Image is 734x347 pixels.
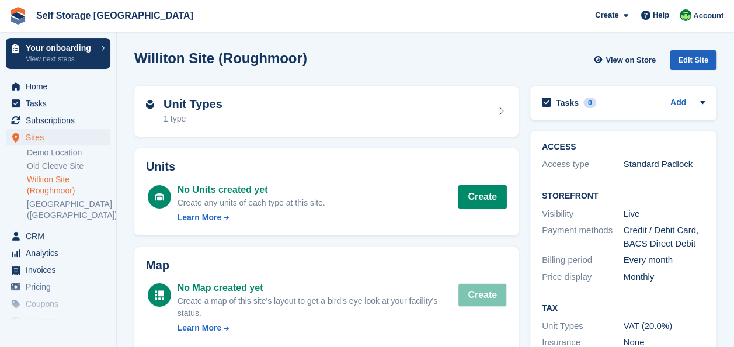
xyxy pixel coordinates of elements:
img: Mackenzie Wells [680,9,691,21]
div: Price display [542,270,624,284]
a: Learn More [178,211,325,224]
span: Sites [26,129,96,145]
a: menu [6,112,110,129]
a: [GEOGRAPHIC_DATA] ([GEOGRAPHIC_DATA]) [27,199,110,221]
span: Help [653,9,669,21]
h2: Unit Types [164,98,222,111]
a: menu [6,296,110,312]
span: Analytics [26,245,96,261]
div: Payment methods [542,224,624,250]
h2: Tax [542,304,705,313]
span: Pricing [26,279,96,295]
h2: Williton Site (Roughmoor) [134,50,307,66]
p: View next steps [26,54,95,64]
div: Monthly [624,270,705,284]
span: CRM [26,228,96,244]
h2: ACCESS [542,143,705,152]
a: menu [6,78,110,95]
a: Unit Types 1 type [134,86,519,137]
a: menu [6,228,110,244]
a: menu [6,313,110,329]
div: Create any units of each type at this site. [178,197,325,209]
a: Add [670,96,686,110]
a: View on Store [592,50,660,70]
a: Williton Site (Roughmoor) [27,174,110,196]
img: unit-type-icn-2b2737a686de81e16bb02015468b77c625bbabd49415b5ef34ead5e3b44a266d.svg [146,100,154,109]
button: Create [458,283,507,307]
div: Credit / Debit Card, BACS Direct Debit [624,224,705,250]
a: Edit Site [670,50,716,74]
img: map-icn-white-8b231986280072e83805622d3debb4903e2986e43859118e7b4002611c8ef794.svg [155,290,164,300]
span: Coupons [26,296,96,312]
div: Learn More [178,211,221,224]
img: stora-icon-8386f47178a22dfd0bd8f6a31ec36ba5ce8667c1dd55bd0f319d3a0aa187defe.svg [9,7,27,25]
div: VAT (20.0%) [624,320,705,333]
a: menu [6,279,110,295]
div: Visibility [542,207,624,221]
span: Tasks [26,95,96,112]
a: Self Storage [GEOGRAPHIC_DATA] [32,6,198,25]
p: Your onboarding [26,44,95,52]
a: Learn More [178,322,458,334]
span: Subscriptions [26,112,96,129]
span: Create [595,9,618,21]
a: Demo Location [27,147,110,158]
a: menu [6,129,110,145]
div: Live [624,207,705,221]
img: unit-icn-white-d235c252c4782ee186a2df4c2286ac11bc0d7b43c5caf8ab1da4ff888f7e7cf9.svg [155,193,164,201]
div: Edit Site [670,50,716,70]
span: Account [693,10,723,22]
div: Create a map of this site's layout to get a bird's eye look at your facility's status. [178,295,458,320]
div: Standard Padlock [624,158,705,171]
div: Every month [624,254,705,267]
span: View on Store [606,54,656,66]
a: menu [6,95,110,112]
h2: Storefront [542,192,705,201]
div: Billing period [542,254,624,267]
div: 0 [583,98,597,108]
span: Insurance [26,313,96,329]
div: No Map created yet [178,281,458,295]
a: Your onboarding View next steps [6,38,110,69]
button: Create [458,185,507,209]
div: Learn More [178,322,221,334]
a: menu [6,262,110,278]
a: menu [6,245,110,261]
h2: Units [146,160,507,173]
div: 1 type [164,113,222,125]
span: Invoices [26,262,96,278]
h2: Map [146,259,507,272]
span: Home [26,78,96,95]
div: Access type [542,158,624,171]
h2: Tasks [556,98,579,108]
a: Old Cleeve Site [27,161,110,172]
div: No Units created yet [178,183,325,197]
div: Unit Types [542,320,624,333]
